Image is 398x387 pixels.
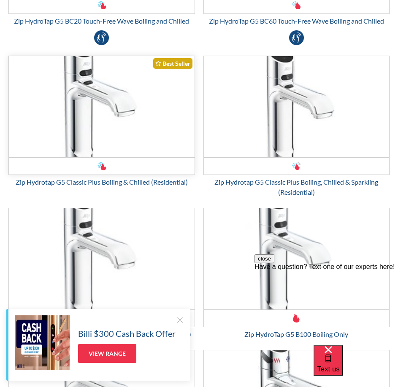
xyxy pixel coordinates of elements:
a: Zip Hydrotap G5 Classic Plus Boiling & Chilled (Residential)Best SellerZip Hydrotap G5 Classic Pl... [8,56,195,187]
img: Zip Hydrotap G5 Classic Plus Chilled & Sparkling (Residential) [9,208,195,309]
img: Zip Hydrotap G5 Classic Plus Boiling, Chilled & Sparkling (Residential) [204,56,390,157]
div: Zip HydroTap G5 BC60 Touch-Free Wave Boiling and Chilled [203,16,390,26]
a: Zip Hydrotap G5 Classic Plus Chilled & Sparkling (Residential)Zip Hydrotap G5 Classic Plus Chille... [8,208,195,339]
div: Best Seller [153,58,192,69]
a: Zip HydroTap G5 B100 Boiling OnlyZip HydroTap G5 B100 Boiling Only [203,208,390,339]
iframe: podium webchat widget prompt [255,254,398,355]
div: Zip Hydrotap G5 Classic Plus Boiling, Chilled & Sparkling (Residential) [203,177,390,197]
img: Zip Hydrotap G5 Classic Plus Boiling & Chilled (Residential) [9,56,195,157]
div: Zip HydroTap G5 BC20 Touch-Free Wave Boiling and Chilled [8,16,195,26]
div: Zip Hydrotap G5 Classic Plus Boiling & Chilled (Residential) [8,177,195,187]
iframe: podium webchat widget bubble [314,345,398,387]
div: Zip HydroTap G5 B100 Boiling Only [203,329,390,339]
a: View Range [78,344,136,363]
img: Billi $300 Cash Back Offer [15,315,70,370]
img: Zip HydroTap G5 B100 Boiling Only [204,208,390,309]
a: Zip Hydrotap G5 Classic Plus Boiling, Chilled & Sparkling (Residential)Zip Hydrotap G5 Classic Pl... [203,56,390,197]
h5: Billi $300 Cash Back Offer [78,327,176,340]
